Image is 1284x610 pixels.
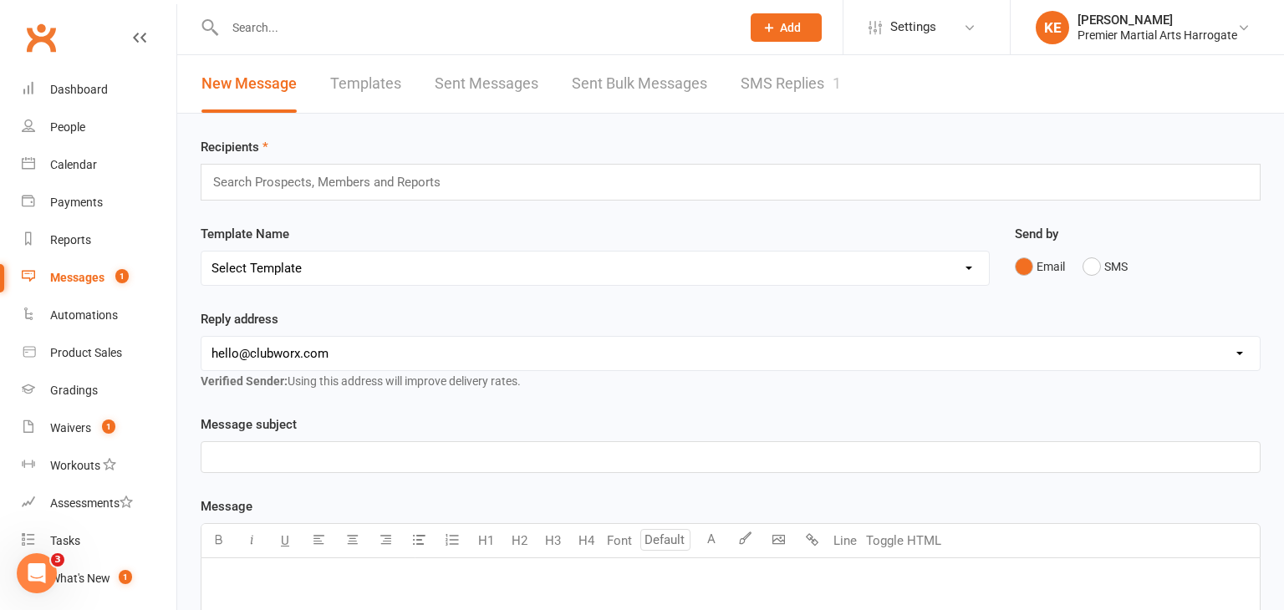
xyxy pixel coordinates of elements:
[695,524,728,557] button: A
[22,146,176,184] a: Calendar
[201,414,297,435] label: Message subject
[201,374,288,388] strong: Verified Sender:
[220,16,729,39] input: Search...
[569,524,603,557] button: H4
[22,184,176,221] a: Payments
[22,71,176,109] a: Dashboard
[20,17,62,58] a: Clubworx
[50,233,91,247] div: Reports
[201,137,268,157] label: Recipients
[640,529,690,551] input: Default
[780,21,801,34] span: Add
[502,524,536,557] button: H2
[469,524,502,557] button: H1
[1036,11,1069,44] div: KE
[22,372,176,409] a: Gradings
[50,346,122,359] div: Product Sales
[50,421,91,435] div: Waivers
[51,553,64,567] span: 3
[833,74,841,92] div: 1
[1015,224,1058,244] label: Send by
[115,269,129,283] span: 1
[22,522,176,560] a: Tasks
[50,459,100,472] div: Workouts
[572,55,707,113] a: Sent Bulk Messages
[50,496,133,510] div: Assessments
[50,384,98,397] div: Gradings
[119,570,132,584] span: 1
[741,55,841,113] a: SMS Replies1
[22,334,176,372] a: Product Sales
[22,221,176,259] a: Reports
[281,533,289,548] span: U
[50,572,110,585] div: What's New
[22,447,176,485] a: Workouts
[22,409,176,447] a: Waivers 1
[50,534,80,547] div: Tasks
[1015,251,1065,282] button: Email
[50,120,85,134] div: People
[22,560,176,597] a: What's New1
[22,109,176,146] a: People
[50,196,103,209] div: Payments
[22,259,176,297] a: Messages 1
[211,171,456,193] input: Search Prospects, Members and Reports
[751,13,822,42] button: Add
[50,271,104,284] div: Messages
[1083,251,1128,282] button: SMS
[201,496,252,516] label: Message
[536,524,569,557] button: H3
[201,374,521,388] span: Using this address will improve delivery rates.
[890,8,936,46] span: Settings
[1078,13,1237,28] div: [PERSON_NAME]
[603,524,636,557] button: Font
[102,419,115,434] span: 1
[862,524,945,557] button: Toggle HTML
[50,83,108,96] div: Dashboard
[330,55,401,113] a: Templates
[1078,28,1237,43] div: Premier Martial Arts Harrogate
[201,224,289,244] label: Template Name
[22,297,176,334] a: Automations
[201,55,297,113] a: New Message
[201,309,278,329] label: Reply address
[22,485,176,522] a: Assessments
[17,553,57,593] iframe: Intercom live chat
[50,158,97,171] div: Calendar
[268,524,302,557] button: U
[50,308,118,322] div: Automations
[435,55,538,113] a: Sent Messages
[828,524,862,557] button: Line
